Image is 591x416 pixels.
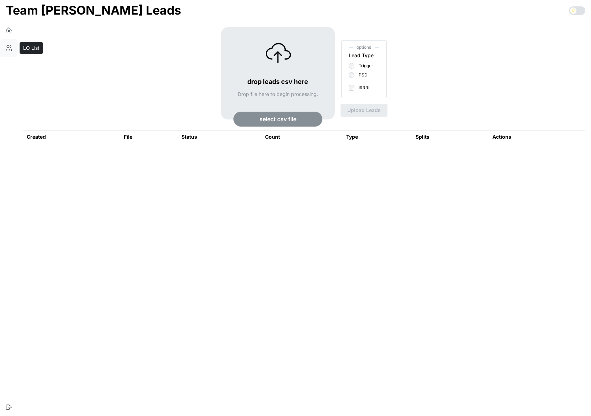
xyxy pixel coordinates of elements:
label: Trigger [354,63,373,69]
label: PSD [354,72,368,78]
th: Type [343,130,412,143]
button: select csv file [233,112,322,127]
th: Created [23,130,121,143]
th: Status [178,130,262,143]
button: Upload Leads [341,104,387,117]
th: File [120,130,178,143]
label: IRRRL [354,85,371,91]
th: Actions [489,130,585,143]
th: Splits [412,130,489,143]
th: Count [262,130,343,143]
h1: Team [PERSON_NAME] Leads [6,2,181,18]
span: options [349,44,379,51]
span: select csv file [259,112,296,126]
div: Lead Type [349,52,374,59]
span: Upload Leads [347,104,381,116]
